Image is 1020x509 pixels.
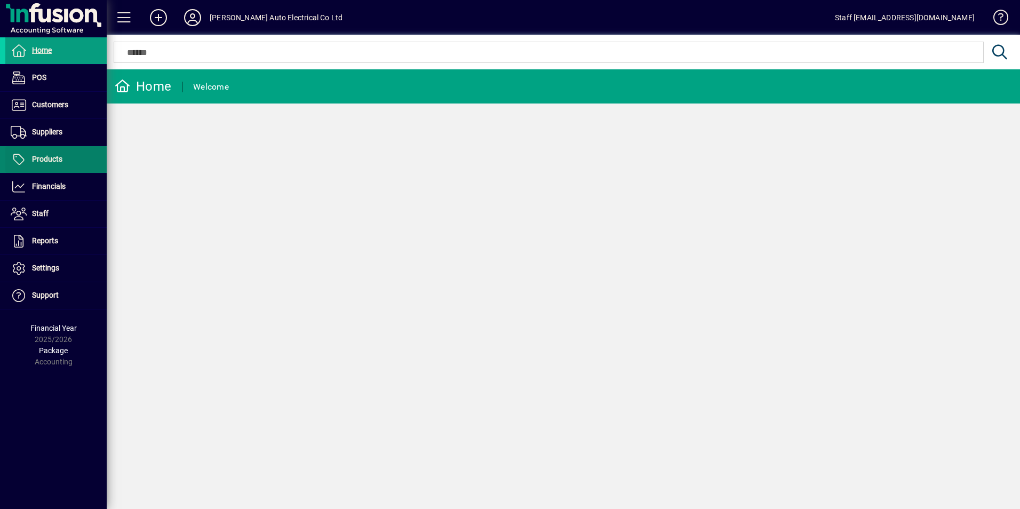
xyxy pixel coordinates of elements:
[5,201,107,227] a: Staff
[5,282,107,309] a: Support
[5,255,107,282] a: Settings
[985,2,1007,37] a: Knowledge Base
[193,78,229,96] div: Welcome
[32,128,62,136] span: Suppliers
[210,9,342,26] div: [PERSON_NAME] Auto Electrical Co Ltd
[141,8,176,27] button: Add
[835,9,975,26] div: Staff [EMAIL_ADDRESS][DOMAIN_NAME]
[32,236,58,245] span: Reports
[32,182,66,190] span: Financials
[32,264,59,272] span: Settings
[39,346,68,355] span: Package
[5,65,107,91] a: POS
[115,78,171,95] div: Home
[30,324,77,332] span: Financial Year
[32,155,62,163] span: Products
[5,173,107,200] a: Financials
[32,73,46,82] span: POS
[5,228,107,254] a: Reports
[5,119,107,146] a: Suppliers
[32,209,49,218] span: Staff
[32,46,52,54] span: Home
[32,100,68,109] span: Customers
[32,291,59,299] span: Support
[5,146,107,173] a: Products
[5,92,107,118] a: Customers
[176,8,210,27] button: Profile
